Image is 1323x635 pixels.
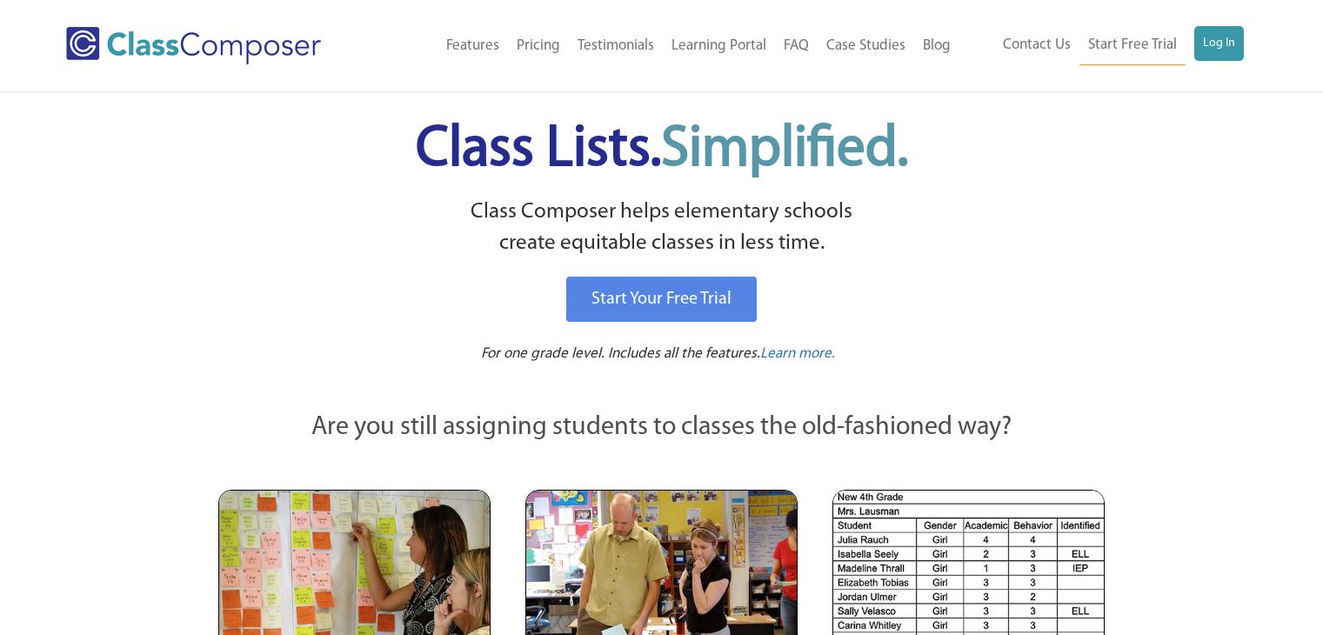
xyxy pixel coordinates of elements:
[216,197,1108,260] p: Class Composer helps elementary schools create equitable classes in less time.
[1079,26,1186,65] a: Start Free Trial
[760,346,835,361] span: Learn more.
[377,27,959,65] nav: Header Menu
[775,27,818,65] a: FAQ
[818,27,914,65] a: Case Studies
[569,27,663,65] a: Testimonials
[959,26,1244,65] nav: Header Menu
[416,122,908,178] span: Class Lists.
[591,291,732,308] span: Start Your Free Trial
[438,27,508,65] a: Features
[481,346,760,361] span: For one grade level. Includes all the features.
[661,122,908,178] span: Simplified.
[508,27,569,65] a: Pricing
[760,344,835,365] a: Learn more.
[663,27,775,65] a: Learning Portal
[66,27,321,64] img: Class Composer
[914,27,959,65] a: Blog
[1194,26,1244,61] a: Log In
[218,409,1106,447] p: Are you still assigning students to classes the old-fashioned way?
[566,277,757,322] a: Start Your Free Trial
[994,26,1079,64] a: Contact Us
